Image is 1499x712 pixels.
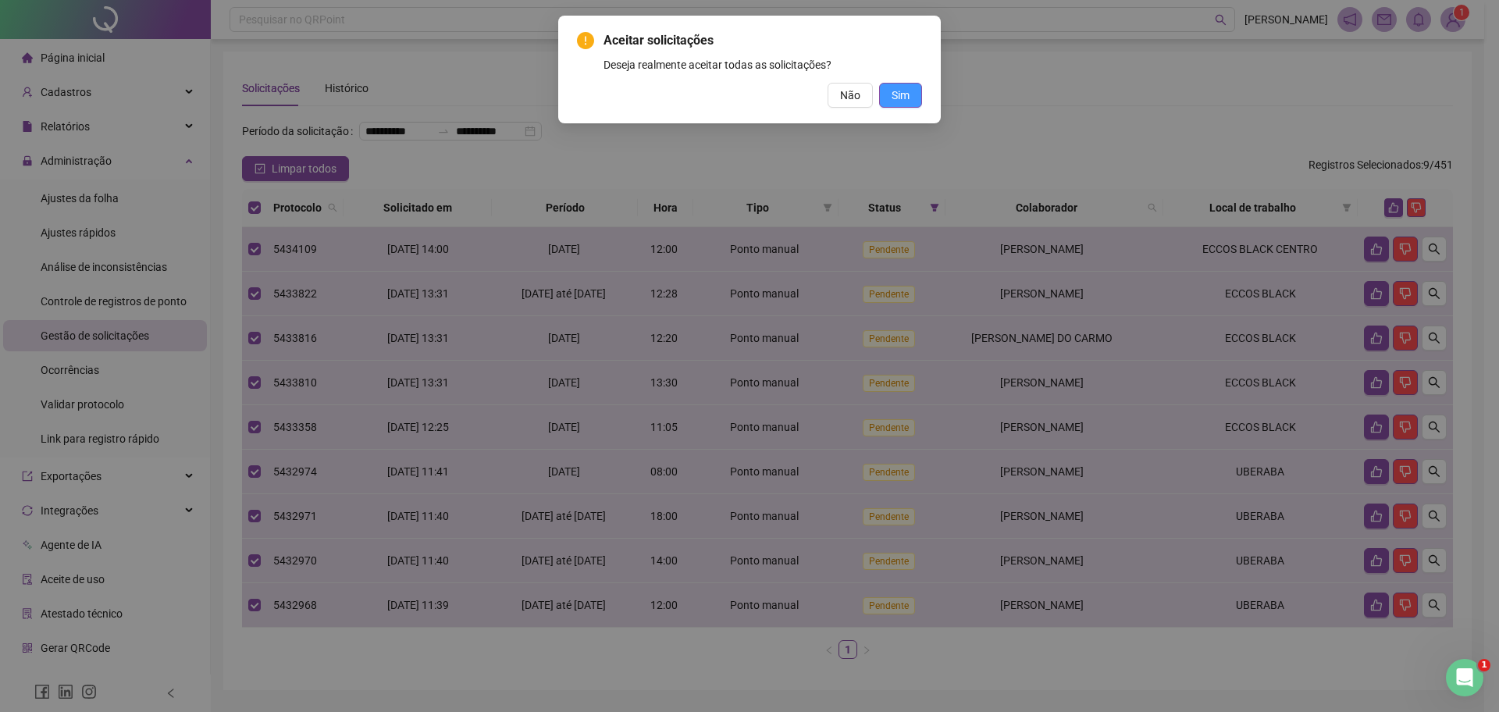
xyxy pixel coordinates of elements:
button: Sim [879,83,922,108]
span: Aceitar solicitações [604,31,922,50]
span: Sim [892,87,910,104]
button: Não [828,83,873,108]
span: 1 [1478,659,1490,671]
div: Deseja realmente aceitar todas as solicitações? [604,56,922,73]
span: exclamation-circle [577,32,594,49]
iframe: Intercom live chat [1446,659,1483,696]
span: Não [840,87,860,104]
